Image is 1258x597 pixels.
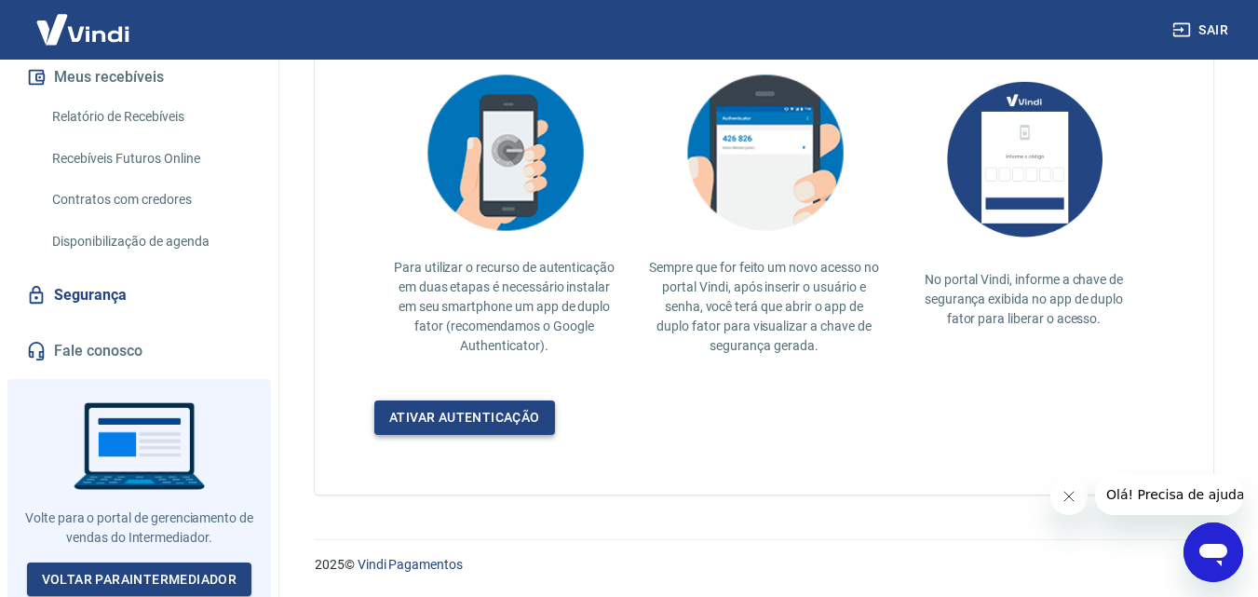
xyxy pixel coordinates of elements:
p: Sempre que for feito um novo acesso no portal Vindi, após inserir o usuário e senha, você terá qu... [649,258,879,356]
button: Sair [1169,13,1236,47]
a: Recebíveis Futuros Online [45,140,256,178]
p: 2025 © [315,555,1213,575]
a: Segurança [22,275,256,316]
a: Disponibilização de agenda [45,223,256,261]
p: Para utilizar o recurso de autenticação em duas etapas é necessário instalar em seu smartphone um... [389,258,619,356]
img: AUbNX1O5CQAAAABJRU5ErkJggg== [931,62,1117,255]
a: Ativar autenticação [374,400,555,435]
a: Fale conosco [22,331,256,372]
img: explication-mfa3.c449ef126faf1c3e3bb9.png [671,62,858,243]
a: Contratos com credores [45,181,256,219]
img: explication-mfa2.908d58f25590a47144d3.png [412,62,598,243]
iframe: Mensagem da empresa [1095,474,1243,515]
a: Vindi Pagamentos [358,557,463,572]
img: Vindi [22,1,143,58]
a: Relatório de Recebíveis [45,98,256,136]
button: Meus recebíveis [22,57,256,98]
span: Olá! Precisa de ajuda? [11,13,156,28]
a: Voltar paraIntermediador [27,563,252,597]
p: No portal Vindi, informe a chave de segurança exibida no app de duplo fator para liberar o acesso. [909,270,1139,329]
iframe: Fechar mensagem [1050,478,1088,515]
iframe: Botão para abrir a janela de mensagens [1184,522,1243,582]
